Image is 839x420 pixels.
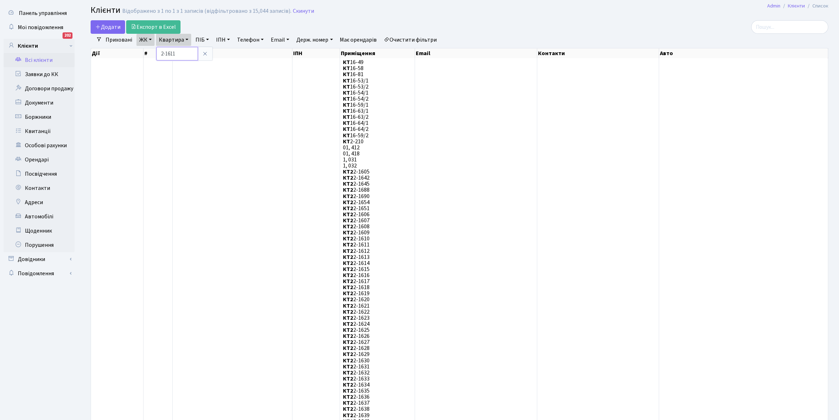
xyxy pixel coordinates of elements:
[343,211,353,218] b: КТ2
[4,20,75,34] a: Мої повідомлення202
[343,399,353,407] b: КТ2
[213,34,233,46] a: ІПН
[136,34,155,46] a: ЖК
[95,23,120,31] span: Додати
[4,195,75,209] a: Адреси
[343,357,353,365] b: КТ2
[343,217,353,224] b: КТ2
[343,138,350,145] b: КТ
[19,9,67,17] span: Панель управління
[343,180,353,188] b: КТ2
[343,375,353,383] b: КТ2
[788,2,805,10] a: Клієнти
[4,124,75,138] a: Квитанції
[343,89,350,97] b: КТ
[343,95,350,103] b: КТ
[415,48,537,58] th: Email
[343,83,350,91] b: КТ
[343,369,353,377] b: КТ2
[4,266,75,281] a: Повідомлення
[343,363,353,371] b: КТ2
[234,34,267,46] a: Телефон
[4,252,75,266] a: Довідники
[343,107,350,115] b: КТ
[293,8,314,15] a: Скинути
[4,110,75,124] a: Боржники
[91,4,120,16] span: Клієнти
[343,302,353,310] b: КТ2
[343,247,353,255] b: КТ2
[343,113,350,121] b: КТ
[343,405,353,413] b: КТ2
[156,34,191,46] a: Квартира
[4,138,75,153] a: Особові рахунки
[343,326,353,334] b: КТ2
[343,271,353,279] b: КТ2
[193,34,212,46] a: ПІБ
[4,67,75,81] a: Заявки до КК
[343,296,353,304] b: КТ2
[4,209,75,224] a: Автомобілі
[343,71,350,79] b: КТ
[343,229,353,236] b: КТ2
[343,351,353,358] b: КТ2
[381,34,440,46] a: Очистити фільтри
[343,235,353,243] b: КТ2
[18,23,63,31] span: Мої повідомлення
[343,393,353,401] b: КТ2
[337,34,380,46] a: Має орендарів
[659,48,828,58] th: Авто
[292,48,340,58] th: ІПН
[343,283,353,291] b: КТ2
[343,344,353,352] b: КТ2
[294,34,335,46] a: Держ. номер
[173,48,292,58] th: ПІБ
[343,126,350,133] b: КТ
[144,48,173,58] th: #
[343,259,353,267] b: КТ2
[805,2,828,10] li: Список
[537,48,659,58] th: Контакти
[343,265,353,273] b: КТ2
[343,192,353,200] b: КТ2
[126,20,181,34] a: Експорт в Excel
[343,314,353,322] b: КТ2
[343,168,353,176] b: КТ2
[4,224,75,238] a: Щоденник
[343,387,353,395] b: КТ2
[343,174,353,182] b: КТ2
[343,101,350,109] b: КТ
[343,58,350,66] b: КТ
[340,48,415,58] th: Приміщення
[343,241,353,249] b: КТ2
[4,153,75,167] a: Орендарі
[343,132,350,139] b: КТ
[4,96,75,110] a: Документи
[343,198,353,206] b: КТ2
[4,39,75,53] a: Клієнти
[343,77,350,85] b: КТ
[343,381,353,389] b: КТ2
[343,204,353,212] b: КТ2
[343,289,353,297] b: КТ2
[343,320,353,328] b: КТ2
[343,186,353,194] b: КТ2
[343,308,353,316] b: КТ2
[343,64,350,72] b: КТ
[4,81,75,96] a: Договори продажу
[343,332,353,340] b: КТ2
[343,253,353,261] b: КТ2
[91,48,144,58] th: Дії
[91,20,125,34] a: Додати
[103,34,135,46] a: Приховані
[4,238,75,252] a: Порушення
[268,34,292,46] a: Email
[767,2,780,10] a: Admin
[4,6,75,20] a: Панель управління
[4,167,75,181] a: Посвідчення
[343,223,353,230] b: КТ2
[751,20,828,34] input: Пошук...
[343,338,353,346] b: КТ2
[343,119,350,127] b: КТ
[63,32,72,39] div: 202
